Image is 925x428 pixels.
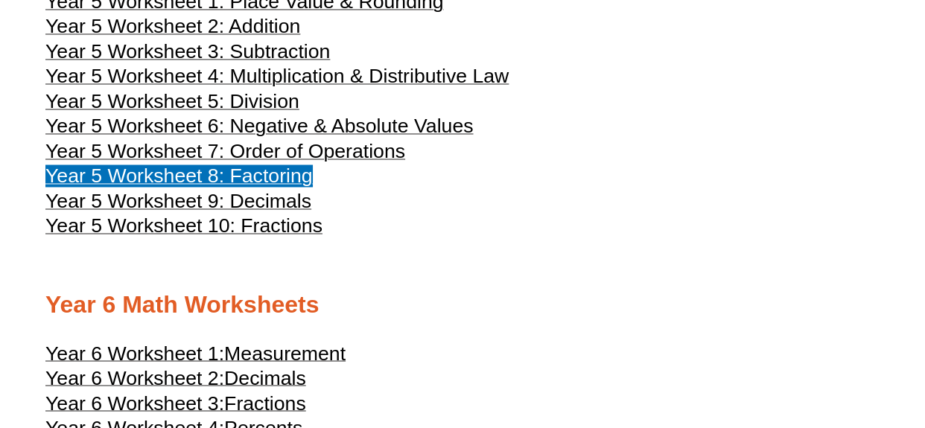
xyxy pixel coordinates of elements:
h2: Year 6 Math Worksheets [45,289,880,320]
iframe: Chat Widget [679,260,925,428]
span: Year 5 Worksheet 7: Order of Operations [45,140,405,162]
span: Year 6 Worksheet 3: [45,392,224,414]
span: Year 5 Worksheet 10: Fractions [45,214,322,237]
a: Year 6 Worksheet 2:Decimals [45,373,306,388]
a: Year 5 Worksheet 6: Negative & Absolute Values [45,121,473,136]
a: Year 5 Worksheet 8: Factoring [45,171,313,186]
span: Year 5 Worksheet 9: Decimals [45,190,311,212]
span: Year 6 Worksheet 2: [45,366,224,389]
a: Year 6 Worksheet 1:Measurement [45,348,346,363]
span: Measurement [224,342,346,364]
span: Year 6 Worksheet 1: [45,342,224,364]
span: Fractions [224,392,306,414]
span: Year 5 Worksheet 6: Negative & Absolute Values [45,115,473,137]
a: Year 5 Worksheet 2: Addition [45,22,300,36]
a: Year 5 Worksheet 3: Subtraction [45,47,330,62]
a: Year 6 Worksheet 3:Fractions [45,398,306,413]
a: Year 5 Worksheet 7: Order of Operations [45,147,405,162]
span: Year 5 Worksheet 5: Division [45,90,299,112]
span: Year 5 Worksheet 3: Subtraction [45,40,330,63]
a: Year 5 Worksheet 10: Fractions [45,221,322,236]
a: Year 5 Worksheet 9: Decimals [45,197,311,211]
a: Year 5 Worksheet 5: Division [45,97,299,112]
span: Decimals [224,366,306,389]
span: Year 5 Worksheet 4: Multiplication & Distributive Law [45,65,509,87]
span: Year 5 Worksheet 8: Factoring [45,165,313,187]
a: Year 5 Worksheet 4: Multiplication & Distributive Law [45,71,509,86]
span: Year 5 Worksheet 2: Addition [45,15,300,37]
